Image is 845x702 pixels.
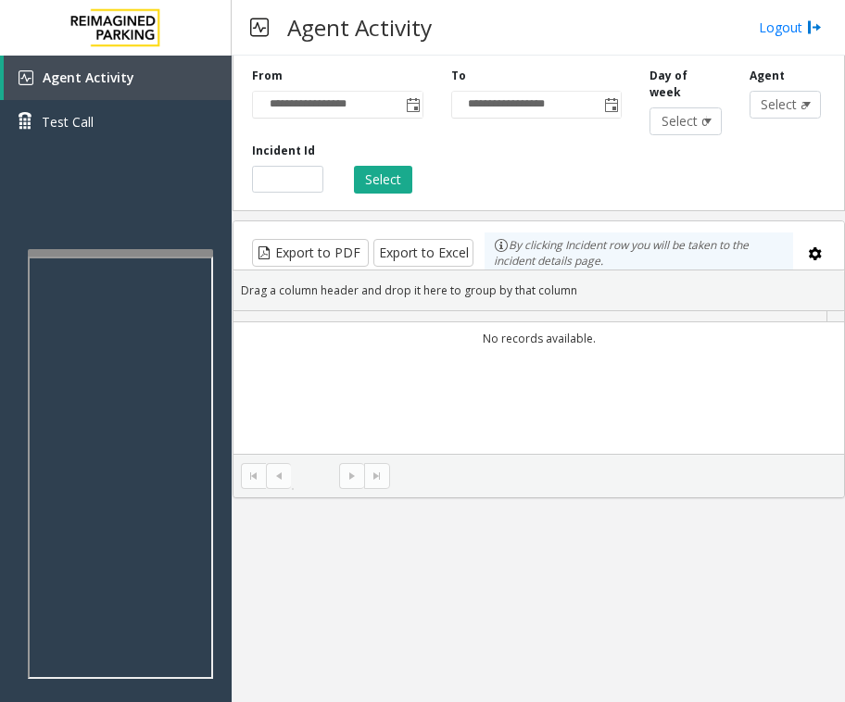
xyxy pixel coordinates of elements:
[750,92,806,118] span: Select agent...
[750,68,785,84] label: Agent
[494,238,509,253] img: infoIcon.svg
[650,68,721,101] label: Day of week
[807,18,822,37] img: logout
[354,166,412,194] button: Select
[252,143,315,159] label: Incident Id
[402,92,422,118] span: Toggle popup
[250,5,269,50] img: pageIcon
[233,322,844,355] td: No records available.
[252,239,369,267] button: Export to PDF
[373,239,473,267] button: Export to Excel
[278,5,441,50] h3: Agent Activity
[600,92,621,118] span: Toggle popup
[759,18,822,37] a: Logout
[451,68,466,84] label: To
[252,68,283,84] label: From
[750,91,821,119] span: NO DATA FOUND
[233,274,844,307] div: Drag a column header and drop it here to group by that column
[650,108,706,134] span: Select day...
[43,69,134,86] span: Agent Activity
[42,112,94,132] span: Test Call
[19,70,33,85] img: 'icon'
[233,311,844,454] div: Data table
[4,56,232,100] a: Agent Activity
[485,232,793,274] div: By clicking Incident row you will be taken to the incident details page.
